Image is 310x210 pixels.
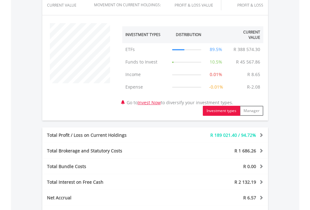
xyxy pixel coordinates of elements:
td: Expense [122,81,169,93]
span: R 189 021.40 / 94.72% [210,132,256,138]
td: 89.5% [204,43,228,56]
div: Go to to diversify your investment types. [118,20,268,116]
div: Profit & Loss [229,3,263,7]
span: R 0.00 [243,163,256,169]
td: Funds to Invest [122,56,169,68]
td: 0.01% [204,68,228,81]
div: Total Profit / Loss on Current Holdings [42,132,174,138]
button: Manager [240,106,263,116]
div: Profit & Loss Value [164,3,221,7]
td: 10.5% [204,56,228,68]
span: R 6.57 [243,195,256,201]
td: Income [122,68,169,81]
span: R 2 132.19 [234,179,256,185]
td: -0.01% [204,81,228,93]
a: Invest Now [138,100,161,105]
th: Current Value [228,26,263,43]
th: Investment Types [122,26,169,43]
span: R 1 686.26 [234,148,256,154]
div: Total Bundle Costs [42,163,174,170]
div: Total Brokerage and Statutory Costs [42,148,174,154]
td: R 45 567.86 [233,56,263,68]
div: Distribution [176,32,201,37]
div: Net Accrual [42,195,174,201]
div: Movement on Current Holdings: [94,3,161,7]
td: R 388 574.30 [230,43,263,56]
div: CURRENT VALUE [47,3,94,7]
td: R-2.08 [244,81,263,93]
td: ETFs [122,43,169,56]
button: Investment types [203,106,240,116]
td: R 8.65 [244,68,263,81]
div: Total Interest on Free Cash [42,179,174,185]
